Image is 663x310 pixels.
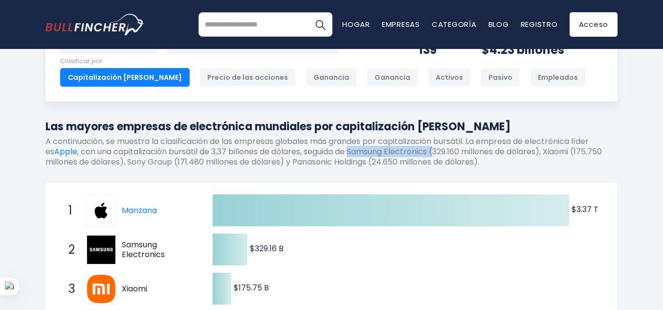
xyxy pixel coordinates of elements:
font: Capitalización [PERSON_NAME] [68,72,182,82]
a: Categoría [432,19,477,29]
a: Hogar [342,19,370,29]
font: , con una capitalización bursátil de 3,37 billones de dólares, seguida de Samsung Electronics (32... [45,146,602,167]
text: $175.75 B [234,282,269,293]
font: Ganancia [313,72,349,82]
font: 1 [68,202,72,218]
font: Precio de las acciones [207,72,288,82]
a: Registro [521,19,558,29]
font: Clasificar por [60,56,103,66]
text: $329.16 B [250,243,284,254]
font: Empleados [538,72,578,82]
font: Ganancia [375,72,410,82]
text: $3.37 T [572,204,598,215]
a: Blog [488,19,509,29]
img: logotipo del camachuelo [45,14,145,35]
font: 3 [68,281,75,297]
a: Manzana [122,205,157,216]
a: Manzana [86,195,122,226]
font: Xiaomi [122,283,147,294]
font: Samsung Electronics [122,239,165,261]
img: Manzana [87,196,115,225]
a: Acceso [570,12,618,37]
a: Apple [54,146,77,157]
img: Samsung Electronics [87,236,115,264]
font: 2 [68,241,75,258]
a: Empresas [382,19,420,29]
font: Las mayores empresas de electrónica mundiales por capitalización [PERSON_NAME] [45,119,510,134]
font: Acceso [579,19,609,29]
font: 139 [419,42,437,58]
font: Activos [436,72,463,82]
font: $4.23 billones [482,42,564,58]
font: A continuación, se muestra la clasificación de las empresas globales más grandes por capitalizaci... [45,136,589,157]
a: Ir a la página de inicio [45,14,145,35]
img: Xiaomi [87,275,115,303]
button: Buscar [308,12,332,37]
font: Pasivo [488,72,512,82]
